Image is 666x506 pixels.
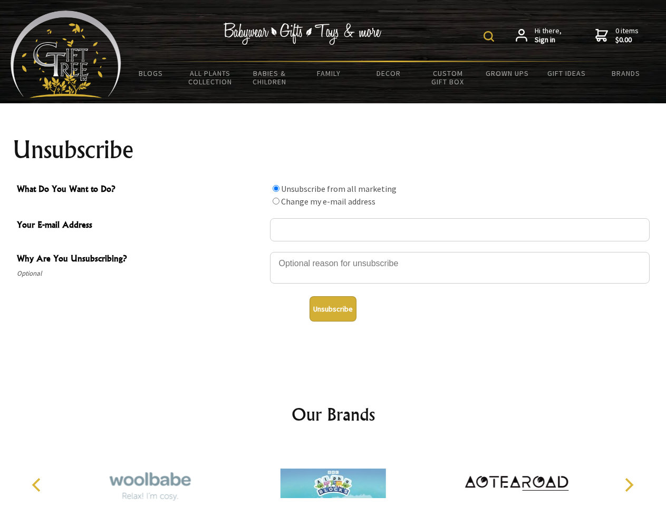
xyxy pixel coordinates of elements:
[615,26,639,45] span: 0 items
[537,62,596,84] a: Gift Ideas
[615,35,639,45] strong: $0.00
[270,218,650,241] input: Your E-mail Address
[300,62,359,84] a: Family
[121,62,181,84] a: BLOGS
[273,185,279,192] input: What Do You Want to Do?
[21,402,645,427] h2: Our Brands
[13,137,654,162] h1: Unsubscribe
[17,252,265,267] span: Why Are You Unsubscribing?
[17,267,265,280] span: Optional
[617,473,640,497] button: Next
[273,198,279,205] input: What Do You Want to Do?
[26,473,50,497] button: Previous
[359,62,418,84] a: Decor
[17,218,265,233] span: Your E-mail Address
[477,62,537,84] a: Grown Ups
[17,182,265,198] span: What Do You Want to Do?
[596,62,656,84] a: Brands
[240,62,300,93] a: Babies & Children
[310,296,356,322] button: Unsubscribe
[516,26,562,45] a: Hi there,Sign in
[418,62,478,93] a: Custom Gift Box
[270,252,650,284] textarea: Why Are You Unsubscribing?
[181,62,240,93] a: All Plants Collection
[281,196,375,207] label: Change my e-mail address
[595,26,639,45] a: 0 items$0.00
[535,26,562,45] span: Hi there,
[484,31,494,42] img: product search
[281,183,397,194] label: Unsubscribe from all marketing
[11,11,121,98] img: Babyware - Gifts - Toys and more...
[535,35,562,45] strong: Sign in
[224,23,382,45] img: Babywear - Gifts - Toys & more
